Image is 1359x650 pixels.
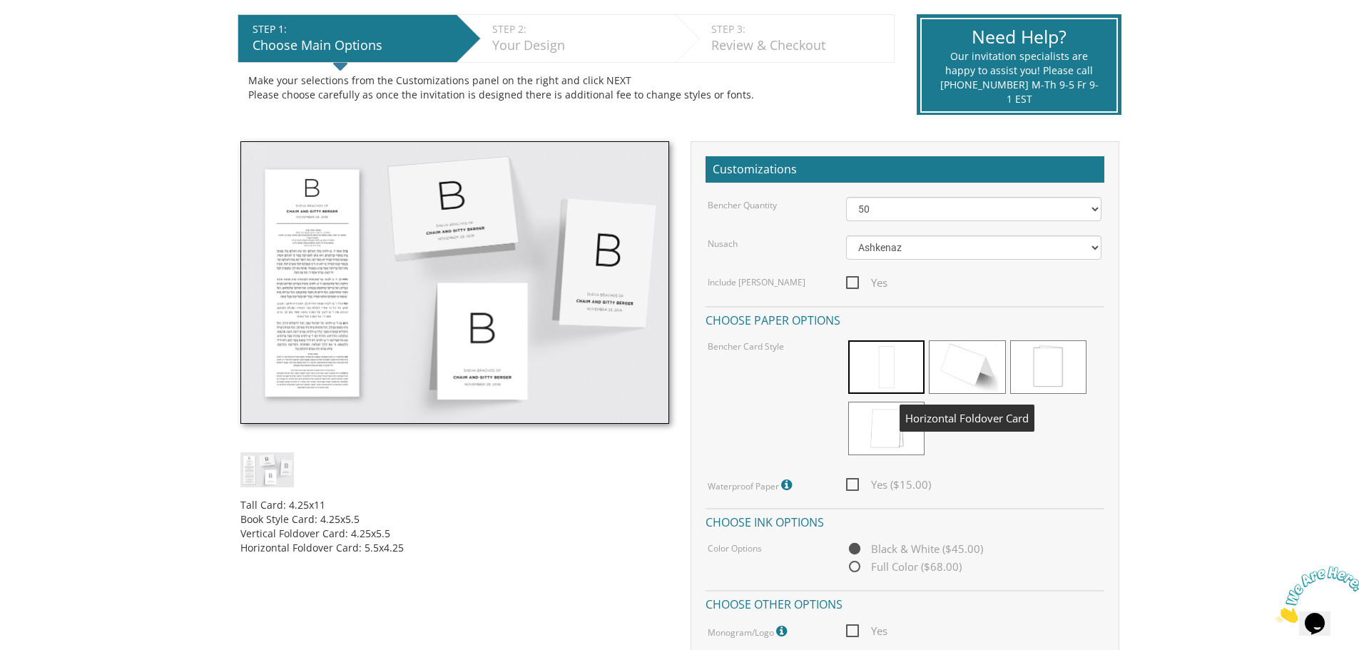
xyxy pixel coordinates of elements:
[706,156,1104,183] h2: Customizations
[708,276,805,288] label: Include [PERSON_NAME]
[846,274,887,292] span: Yes
[1271,561,1359,629] iframe: chat widget
[248,73,884,102] div: Make your selections from the Customizations panel on the right and click NEXT Please choose care...
[6,6,94,62] img: Chat attention grabber
[708,542,762,554] label: Color Options
[240,141,669,424] img: cbstyle12.jpg
[708,199,777,211] label: Bencher Quantity
[846,558,962,576] span: Full Color ($68.00)
[708,476,795,494] label: Waterproof Paper
[240,487,669,555] div: Tall Card: 4.25x11 Book Style Card: 4.25x5.5 Vertical Foldover Card: 4.25x5.5 Horizontal Foldover...
[253,22,449,36] div: STEP 1:
[940,24,1099,50] div: Need Help?
[708,622,790,641] label: Monogram/Logo
[711,36,887,55] div: Review & Checkout
[940,49,1099,106] div: Our invitation specialists are happy to assist you! Please call [PHONE_NUMBER] M-Th 9-5 Fr 9-1 EST
[846,540,983,558] span: Black & White ($45.00)
[846,622,887,640] span: Yes
[708,340,784,352] label: Bencher Card Style
[706,590,1104,615] h4: Choose other options
[492,36,668,55] div: Your Design
[253,36,449,55] div: Choose Main Options
[706,508,1104,533] h4: Choose ink options
[708,238,738,250] label: Nusach
[706,306,1104,331] h4: Choose paper options
[711,22,887,36] div: STEP 3:
[240,452,294,487] img: cbstyle12.jpg
[492,22,668,36] div: STEP 2:
[846,476,931,494] span: Yes ($15.00)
